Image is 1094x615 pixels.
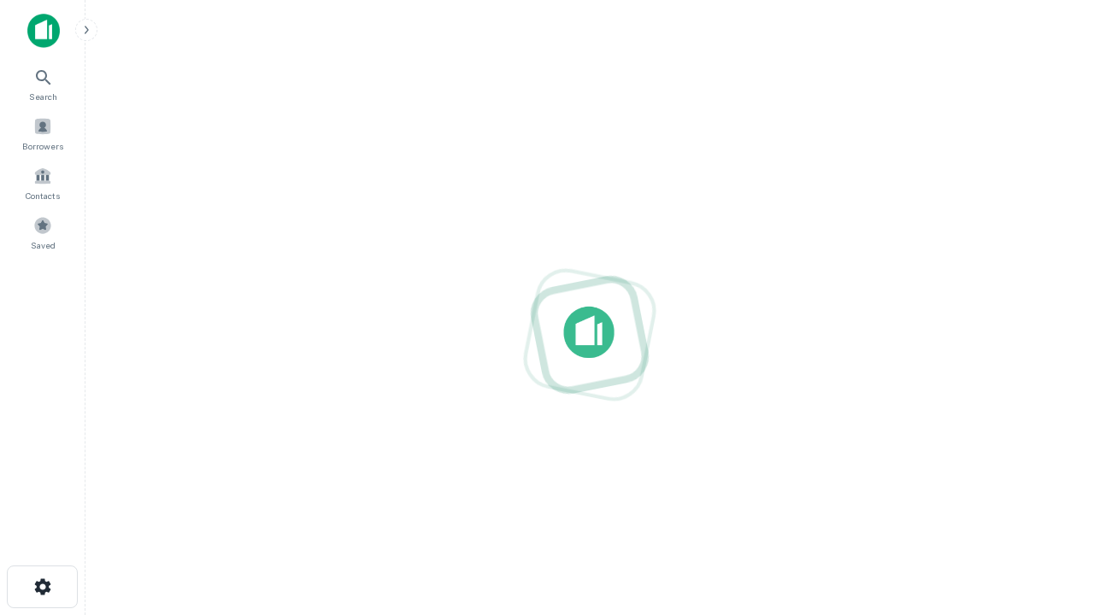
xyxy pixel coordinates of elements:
span: Saved [31,238,56,252]
a: Contacts [5,160,80,206]
span: Search [29,90,57,103]
a: Borrowers [5,110,80,156]
span: Borrowers [22,139,63,153]
iframe: Chat Widget [1009,424,1094,506]
img: capitalize-icon.png [27,14,60,48]
span: Contacts [26,189,60,202]
a: Saved [5,209,80,255]
a: Search [5,61,80,107]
